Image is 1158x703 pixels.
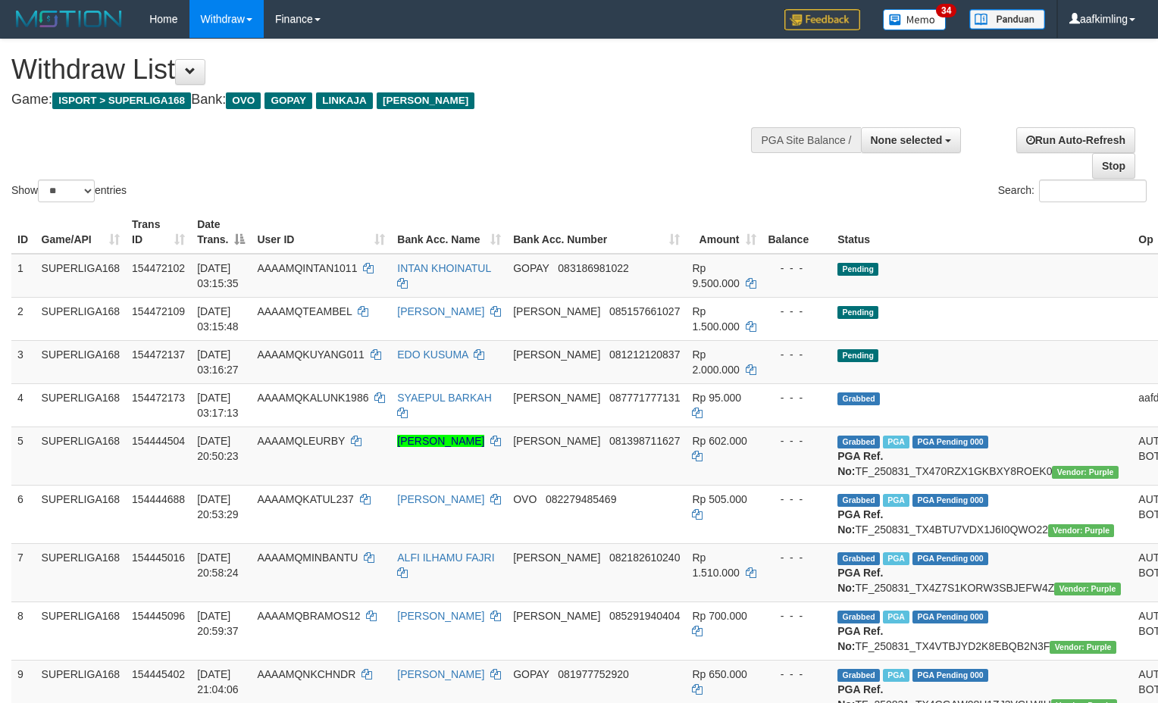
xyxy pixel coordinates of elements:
a: SYAEPUL BARKAH [397,392,492,404]
span: [DATE] 20:50:23 [197,435,239,462]
div: - - - [768,347,826,362]
span: PGA Pending [912,611,988,623]
span: [DATE] 03:16:27 [197,348,239,376]
td: SUPERLIGA168 [36,340,127,383]
a: [PERSON_NAME] [397,493,484,505]
td: TF_250831_TX470RZX1GKBXY8ROEK0 [831,426,1132,485]
td: 2 [11,297,36,340]
th: Trans ID: activate to sort column ascending [126,211,191,254]
b: PGA Ref. No: [837,625,883,652]
label: Search: [998,180,1147,202]
td: SUPERLIGA168 [36,297,127,340]
span: 154445402 [132,668,185,680]
span: [DATE] 03:17:13 [197,392,239,419]
th: Game/API: activate to sort column ascending [36,211,127,254]
label: Show entries [11,180,127,202]
span: Rp 505.000 [692,493,746,505]
div: - - - [768,550,826,565]
span: [DATE] 20:59:37 [197,610,239,637]
span: [PERSON_NAME] [513,610,600,622]
div: - - - [768,492,826,507]
td: TF_250831_TX4BTU7VDX1J6I0QWO22 [831,485,1132,543]
b: PGA Ref. No: [837,508,883,536]
span: GOPAY [264,92,312,109]
span: Copy 081977752920 to clipboard [558,668,628,680]
a: Stop [1092,153,1135,179]
span: AAAAMQKALUNK1986 [257,392,368,404]
a: INTAN KHOINATUL [397,262,490,274]
h4: Game: Bank: [11,92,757,108]
b: PGA Ref. No: [837,450,883,477]
span: Rp 700.000 [692,610,746,622]
span: Grabbed [837,494,880,507]
span: [PERSON_NAME] [513,392,600,404]
span: Copy 085157661027 to clipboard [609,305,680,317]
span: GOPAY [513,262,549,274]
span: Grabbed [837,611,880,623]
td: SUPERLIGA168 [36,254,127,298]
div: - - - [768,304,826,319]
img: panduan.png [969,9,1045,30]
td: 6 [11,485,36,543]
span: Pending [837,306,878,319]
span: Rp 95.000 [692,392,741,404]
span: AAAAMQTEAMBEL [257,305,352,317]
th: User ID: activate to sort column ascending [251,211,391,254]
span: None selected [871,134,943,146]
span: AAAAMQLEURBY [257,435,345,447]
th: ID [11,211,36,254]
th: Status [831,211,1132,254]
td: 4 [11,383,36,426]
th: Bank Acc. Name: activate to sort column ascending [391,211,507,254]
span: Rp 9.500.000 [692,262,739,289]
span: PGA Pending [912,436,988,448]
span: 154444688 [132,493,185,505]
span: [PERSON_NAME] [513,435,600,447]
span: Grabbed [837,669,880,682]
span: AAAAMQNKCHNDR [257,668,355,680]
div: - - - [768,667,826,682]
span: Vendor URL: https://trx4.1velocity.biz [1050,641,1116,654]
span: Vendor URL: https://trx4.1velocity.biz [1052,466,1118,479]
td: 8 [11,601,36,660]
span: [DATE] 20:53:29 [197,493,239,520]
span: [DATE] 03:15:35 [197,262,239,289]
td: SUPERLIGA168 [36,426,127,485]
span: [PERSON_NAME] [377,92,474,109]
div: - - - [768,261,826,276]
span: AAAAMQBRAMOS12 [257,610,360,622]
span: AAAAMQINTAN1011 [257,262,357,274]
span: [DATE] 20:58:24 [197,551,239,579]
span: 154472102 [132,262,185,274]
span: OVO [513,493,537,505]
td: 1 [11,254,36,298]
div: - - - [768,433,826,448]
span: Marked by aafheankoy [883,552,909,565]
span: 154445096 [132,610,185,622]
span: Copy 085291940404 to clipboard [609,610,680,622]
span: 34 [936,4,956,17]
span: Vendor URL: https://trx4.1velocity.biz [1054,583,1120,595]
span: LINKAJA [316,92,373,109]
span: ISPORT > SUPERLIGA168 [52,92,191,109]
td: TF_250831_TX4Z7S1KORW3SBJEFW4Z [831,543,1132,601]
div: PGA Site Balance / [751,127,860,153]
span: Copy 082279485469 to clipboard [546,493,616,505]
span: Grabbed [837,436,880,448]
td: 7 [11,543,36,601]
span: [DATE] 03:15:48 [197,305,239,333]
span: Rp 1.510.000 [692,551,739,579]
span: Pending [837,263,878,276]
a: [PERSON_NAME] [397,668,484,680]
a: [PERSON_NAME] [397,435,484,447]
span: Vendor URL: https://trx4.1velocity.biz [1048,524,1114,537]
b: PGA Ref. No: [837,567,883,594]
span: PGA Pending [912,669,988,682]
span: Marked by aafsoycanthlai [883,494,909,507]
select: Showentries [38,180,95,202]
th: Amount: activate to sort column ascending [686,211,762,254]
span: 154444504 [132,435,185,447]
td: SUPERLIGA168 [36,601,127,660]
span: [PERSON_NAME] [513,348,600,361]
td: 5 [11,426,36,485]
